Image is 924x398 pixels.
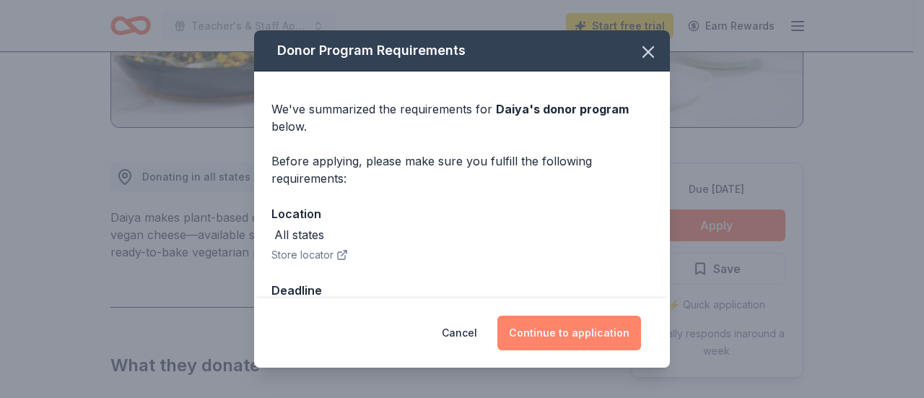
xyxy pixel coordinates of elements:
div: All states [274,226,324,243]
button: Store locator [271,246,348,264]
div: Before applying, please make sure you fulfill the following requirements: [271,152,653,187]
button: Continue to application [497,316,641,350]
div: Deadline [271,281,653,300]
span: Daiya 's donor program [496,102,629,116]
div: We've summarized the requirements for below. [271,100,653,135]
div: Donor Program Requirements [254,30,670,72]
button: Cancel [442,316,477,350]
div: Location [271,204,653,223]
